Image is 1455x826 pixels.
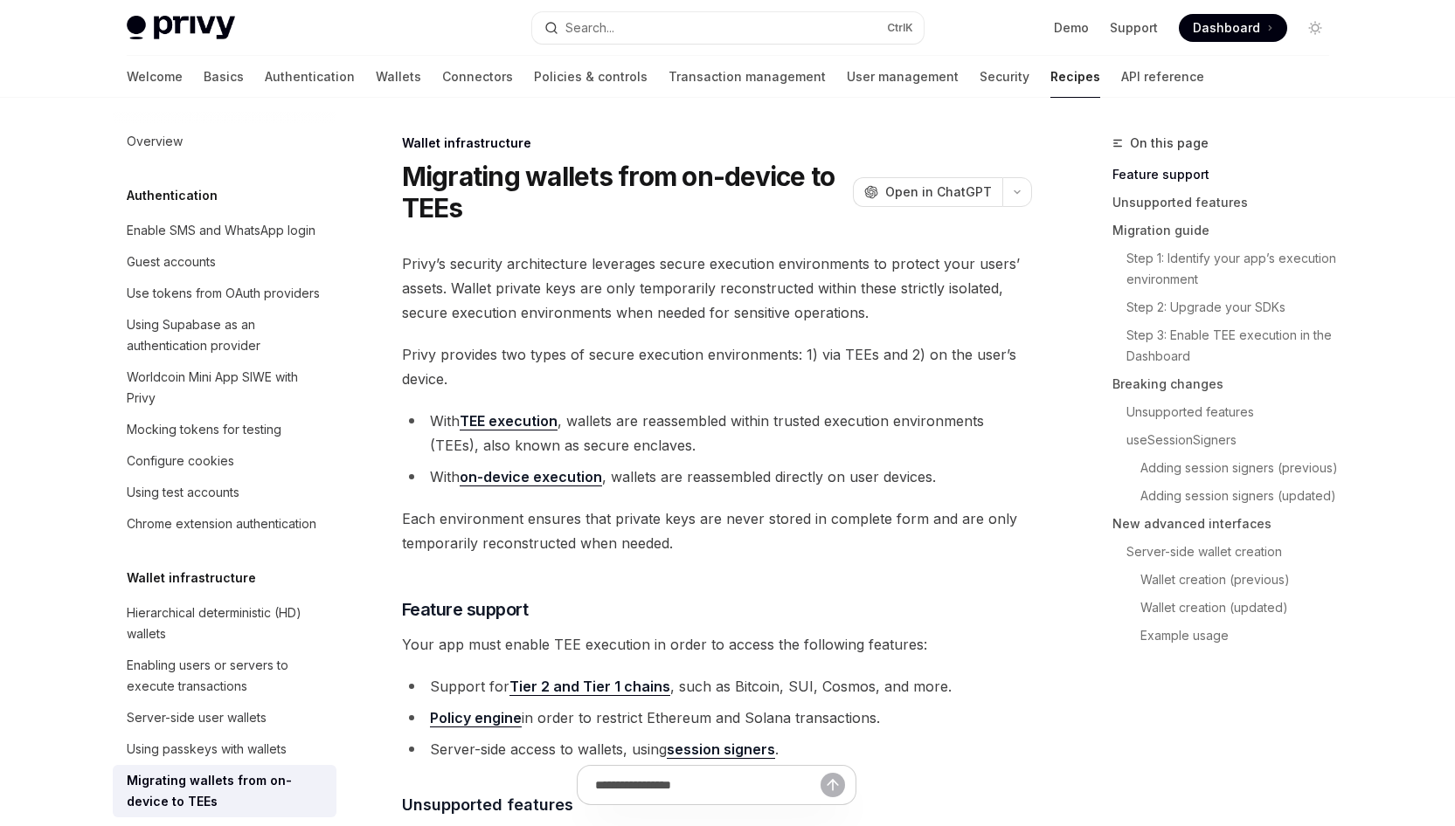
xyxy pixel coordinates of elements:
[127,482,239,503] div: Using test accounts
[127,419,281,440] div: Mocking tokens for testing
[402,342,1032,391] span: Privy provides two types of secure execution environments: 1) via TEEs and 2) on the user’s device.
[1193,19,1260,37] span: Dashboard
[667,740,775,759] a: session signers
[532,12,924,44] button: Open search
[460,412,558,430] a: TEE execution
[402,737,1032,761] li: Server-side access to wallets, using .
[127,314,326,356] div: Using Supabase as an authentication provider
[402,706,1032,730] li: in order to restrict Ethereum and Solana transactions.
[847,56,959,98] a: User management
[113,765,336,817] a: Migrating wallets from on-device to TEEs
[1112,594,1343,622] a: Wallet creation (updated)
[402,251,1032,325] span: Privy’s security architecture leverages secure execution environments to protect your users’ asse...
[1112,398,1343,426] a: Unsupported features
[113,278,336,309] a: Use tokens from OAuth providers
[1112,293,1343,321] a: Step 2: Upgrade your SDKs
[1112,510,1343,538] a: New advanced interfaces
[1112,321,1343,370] a: Step 3: Enable TEE execution in the Dashboard
[113,126,336,157] a: Overview
[1054,19,1089,37] a: Demo
[113,477,336,508] a: Using test accounts
[127,655,326,697] div: Enabling users or servers to execute transactions
[113,650,336,702] a: Enabling users or servers to execute transactions
[1110,19,1158,37] a: Support
[1112,161,1343,189] a: Feature support
[1112,189,1343,217] a: Unsupported features
[127,220,315,241] div: Enable SMS and WhatsApp login
[402,134,1032,152] div: Wallet infrastructure
[669,56,826,98] a: Transaction management
[113,414,336,445] a: Mocking tokens for testing
[887,21,913,35] span: Ctrl K
[127,739,287,760] div: Using passkeys with wallets
[113,508,336,540] a: Chrome extension authentication
[376,56,421,98] a: Wallets
[1130,133,1209,154] span: On this page
[402,674,1032,699] li: Support for , such as Bitcoin, SUI, Cosmos, and more.
[821,773,845,797] button: Send message
[402,409,1032,458] li: With , wallets are reassembled within trusted execution environments (TEEs), also known as secure...
[1112,538,1343,566] a: Server-side wallet creation
[595,766,821,804] input: Ask a question...
[127,367,326,409] div: Worldcoin Mini App SIWE with Privy
[1112,622,1343,650] a: Example usage
[113,246,336,278] a: Guest accounts
[1112,426,1343,454] a: useSessionSigners
[127,16,235,40] img: light logo
[204,56,244,98] a: Basics
[113,597,336,650] a: Hierarchical deterministic (HD) wallets
[113,215,336,246] a: Enable SMS and WhatsApp login
[127,602,326,644] div: Hierarchical deterministic (HD) wallets
[127,283,320,304] div: Use tokens from OAuth providers
[430,709,522,727] a: Policy engine
[1050,56,1100,98] a: Recipes
[402,161,846,224] h1: Migrating wallets from on-device to TEEs
[1112,217,1343,244] a: Migration guide
[565,17,614,38] div: Search...
[402,632,1032,657] span: Your app must enable TEE execution in order to access the following features:
[1112,244,1343,293] a: Step 1: Identify your app’s execution environment
[113,309,336,361] a: Using Supabase as an authentication provider
[509,678,670,696] a: Tier 2 and Tier 1 chains
[127,513,316,534] div: Chrome extension authentication
[1179,14,1287,42] a: Dashboard
[1112,482,1343,510] a: Adding session signers (updated)
[113,445,336,477] a: Configure cookies
[127,707,267,728] div: Server-side user wallets
[127,568,256,589] h5: Wallet infrastructure
[402,597,529,622] span: Feature support
[402,506,1032,555] span: Each environment ensures that private keys are never stored in complete form and are only tempora...
[113,361,336,414] a: Worldcoin Mini App SIWE with Privy
[127,770,326,812] div: Migrating wallets from on-device to TEEs
[460,468,602,486] a: on-device execution
[1301,14,1329,42] button: Toggle dark mode
[127,251,216,272] div: Guest accounts
[127,451,234,472] div: Configure cookies
[113,702,336,733] a: Server-side user wallets
[1112,454,1343,482] a: Adding session signers (previous)
[853,177,1002,207] button: Open in ChatGPT
[127,56,183,98] a: Welcome
[885,183,992,201] span: Open in ChatGPT
[534,56,648,98] a: Policies & controls
[113,733,336,765] a: Using passkeys with wallets
[1112,370,1343,398] a: Breaking changes
[442,56,513,98] a: Connectors
[980,56,1029,98] a: Security
[1112,566,1343,594] a: Wallet creation (previous)
[402,465,1032,489] li: With , wallets are reassembled directly on user devices.
[127,131,183,152] div: Overview
[127,185,218,206] h5: Authentication
[1121,56,1204,98] a: API reference
[265,56,355,98] a: Authentication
